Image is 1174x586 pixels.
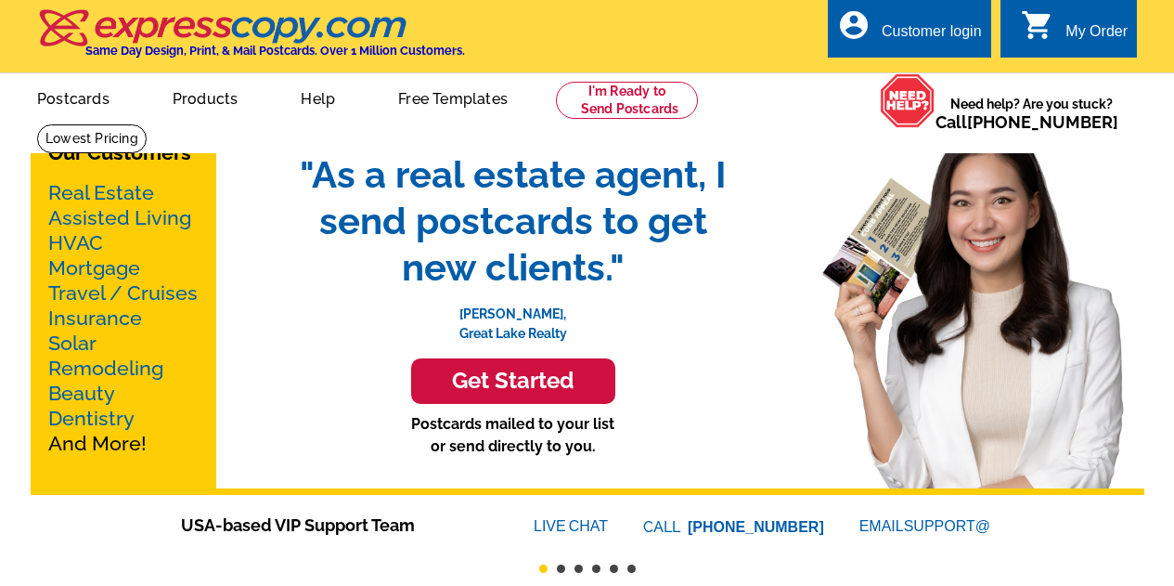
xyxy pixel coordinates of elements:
a: Products [143,75,268,119]
a: [PHONE_NUMBER] [967,112,1118,132]
a: Get Started [281,358,745,404]
span: "As a real estate agent, I send postcards to get new clients." [281,151,745,291]
a: EMAILSUPPORT@ [859,518,993,534]
i: account_circle [837,8,871,42]
a: account_circle Customer login [837,20,982,44]
div: My Order [1065,23,1128,49]
a: HVAC [48,231,103,254]
font: SUPPORT@ [904,515,993,538]
a: Free Templates [368,75,537,119]
a: Same Day Design, Print, & Mail Postcards. Over 1 Million Customers. [37,22,465,58]
p: [PERSON_NAME], Great Lake Realty [281,291,745,344]
a: Solar [48,332,97,355]
button: 4 of 6 [592,565,600,573]
a: Assisted Living [48,206,191,229]
button: 2 of 6 [557,565,565,573]
a: Insurance [48,306,142,330]
button: 5 of 6 [610,565,618,573]
a: Postcards [7,75,139,119]
button: 6 of 6 [627,565,636,573]
a: Real Estate [48,181,154,204]
p: And More! [48,180,199,456]
a: Travel / Cruises [48,281,198,305]
button: 3 of 6 [574,565,583,573]
span: Need help? Are you stuck? [935,95,1128,132]
a: LIVECHAT [534,518,608,534]
span: USA-based VIP Support Team [181,513,478,538]
a: Mortgage [48,256,140,280]
a: Beauty [48,382,115,405]
i: shopping_cart [1021,8,1054,42]
a: Dentistry [48,407,135,430]
a: Help [271,75,365,119]
div: Customer login [882,23,982,49]
img: help [880,73,935,128]
font: CALL [643,516,683,539]
h4: Same Day Design, Print, & Mail Postcards. Over 1 Million Customers. [85,44,465,58]
a: Remodeling [48,357,163,380]
h3: Get Started [434,368,592,395]
p: Postcards mailed to your list or send directly to you. [281,413,745,458]
span: Call [935,112,1118,132]
font: LIVE [534,515,569,538]
a: [PHONE_NUMBER] [688,519,824,535]
a: shopping_cart My Order [1021,20,1128,44]
button: 1 of 6 [539,565,548,573]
